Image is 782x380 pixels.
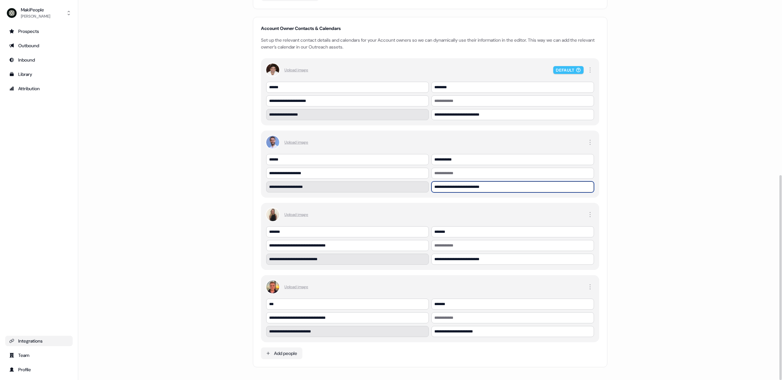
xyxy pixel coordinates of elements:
[586,283,594,291] button: Mark owner as default
[5,364,73,375] a: Go to profile
[9,85,69,92] div: Attribution
[9,352,69,359] div: Team
[261,347,302,359] button: Add people
[284,67,308,73] label: Upload image
[9,28,69,35] div: Prospects
[5,69,73,79] a: Go to templates
[284,211,308,218] label: Upload image
[266,63,279,77] img: Account Owner
[9,71,69,77] div: Library
[5,350,73,360] a: Go to team
[21,13,50,20] div: [PERSON_NAME]
[5,55,73,65] a: Go to Inbound
[586,66,594,74] button: Mark owner as default
[266,136,279,149] img: Account Owner
[586,211,594,218] button: Mark owner as default
[284,139,308,146] label: Upload image
[9,366,69,373] div: Profile
[21,7,50,13] div: MakiPeople
[5,5,73,21] button: MakiPeople[PERSON_NAME]
[9,42,69,49] div: Outbound
[556,68,574,72] div: Default
[5,83,73,94] a: Go to attribution
[284,284,308,290] label: Upload image
[9,338,69,344] div: Integrations
[261,37,599,50] div: Set up the relevant contact details and calendars for your Account owners so we can dynamically u...
[261,25,599,32] div: Account Owner Contacts & Calendars
[266,208,279,221] img: Account Owner
[586,138,594,146] button: Mark owner as default
[274,350,297,357] div: Add people
[266,280,279,293] img: Account Owner
[5,26,73,36] a: Go to prospects
[9,57,69,63] div: Inbound
[5,336,73,346] a: Go to integrations
[5,40,73,51] a: Go to outbound experience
